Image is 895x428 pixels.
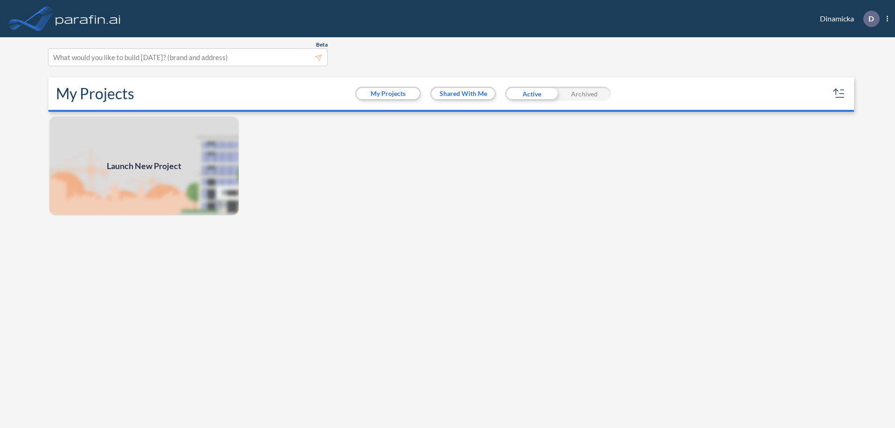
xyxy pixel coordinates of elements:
[357,88,420,99] button: My Projects
[806,11,888,27] div: Dinamicka
[316,41,328,48] span: Beta
[54,9,123,28] img: logo
[48,115,240,216] img: add
[868,14,874,23] p: D
[505,87,558,101] div: Active
[56,85,134,102] h2: My Projects
[432,88,495,99] button: Shared With Me
[558,87,611,101] div: Archived
[832,86,847,101] button: sort
[107,160,181,172] span: Launch New Project
[48,115,240,216] a: Launch New Project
